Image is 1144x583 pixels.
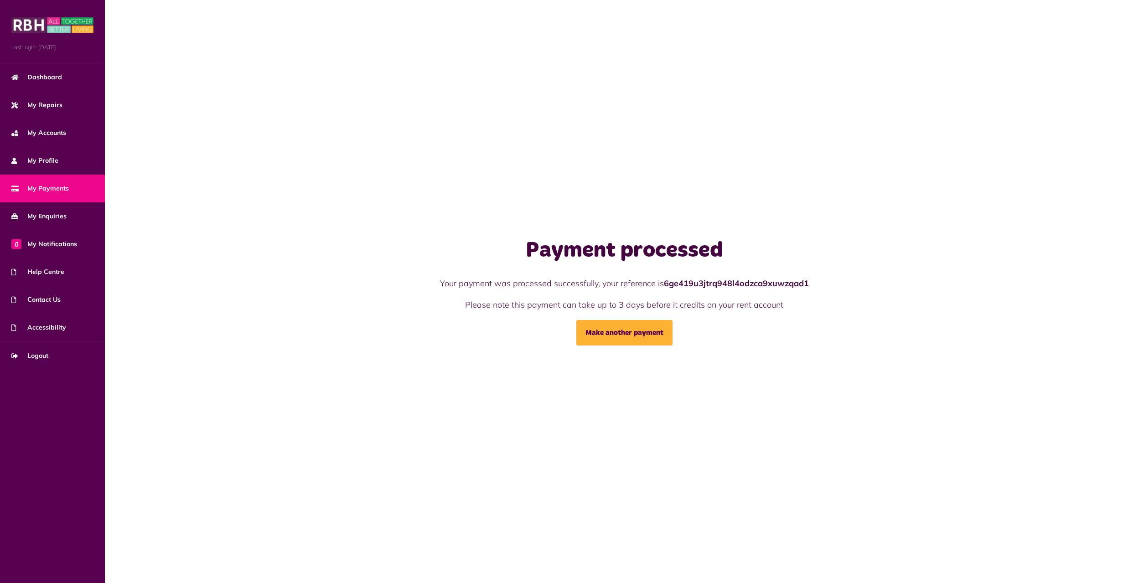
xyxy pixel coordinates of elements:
[11,72,62,82] span: Dashboard
[11,295,61,304] span: Contact Us
[368,277,880,289] p: Your payment was processed successfully, your reference is
[11,239,77,249] span: My Notifications
[11,184,69,193] span: My Payments
[576,320,673,346] a: Make another payment
[11,351,48,361] span: Logout
[11,128,66,138] span: My Accounts
[368,237,880,264] h1: Payment processed
[11,239,21,249] span: 0
[11,156,58,165] span: My Profile
[11,267,64,277] span: Help Centre
[11,323,66,332] span: Accessibility
[11,16,93,34] img: MyRBH
[368,299,880,311] p: Please note this payment can take up to 3 days before it credits on your rent account
[11,43,93,52] span: Last login: [DATE]
[664,278,809,289] strong: 6ge419u3jtrq948l4odzca9xuwzqad1
[11,100,62,110] span: My Repairs
[11,212,67,221] span: My Enquiries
